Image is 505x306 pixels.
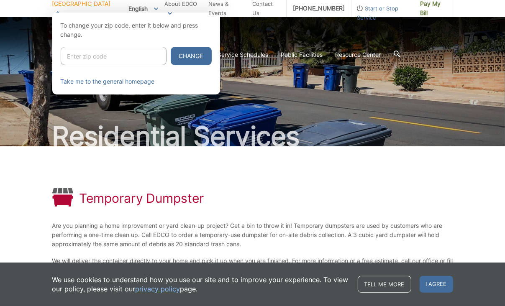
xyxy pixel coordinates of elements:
[136,284,180,293] a: privacy policy
[61,47,167,65] input: Enter zip code
[171,47,212,65] button: Change
[61,77,155,86] a: Take me to the general homepage
[420,276,453,293] span: I agree
[122,2,164,15] span: English
[61,21,212,39] p: To change your zip code, enter it below and press change.
[358,276,411,293] a: Tell me more
[52,275,349,293] p: We use cookies to understand how you use our site and to improve your experience. To view our pol...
